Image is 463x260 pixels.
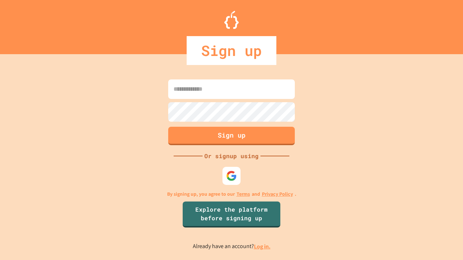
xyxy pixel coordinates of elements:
[187,36,276,65] div: Sign up
[237,190,250,198] a: Terms
[183,201,280,227] a: Explore the platform before signing up
[167,190,296,198] p: By signing up, you agree to our and .
[262,190,293,198] a: Privacy Policy
[193,242,271,251] p: Already have an account?
[226,170,237,181] img: google-icon.svg
[224,11,239,29] img: Logo.svg
[203,152,260,160] div: Or signup using
[254,243,271,250] a: Log in.
[168,127,295,145] button: Sign up
[403,200,456,230] iframe: chat widget
[433,231,456,253] iframe: chat widget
